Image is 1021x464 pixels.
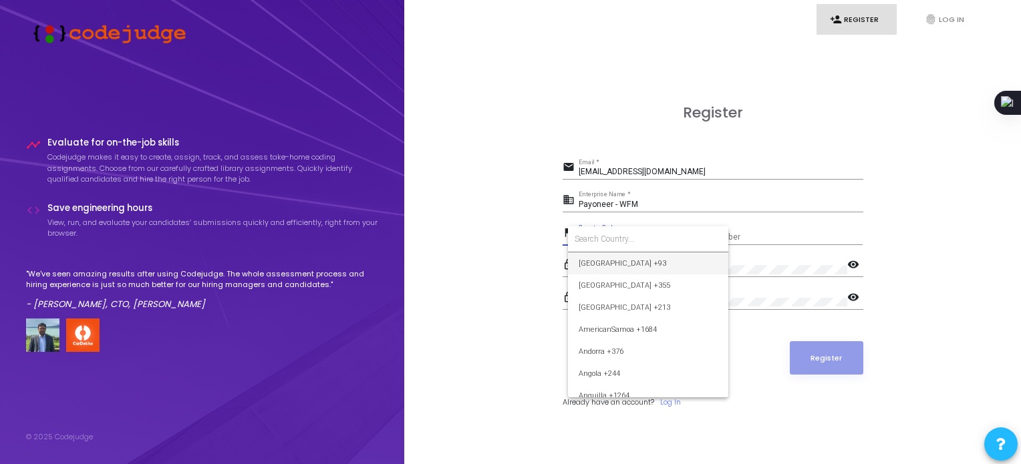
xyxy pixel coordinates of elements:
span: [GEOGRAPHIC_DATA] +93 [579,252,718,274]
span: Anguilla +1264 [579,385,718,407]
span: [GEOGRAPHIC_DATA] +355 [579,274,718,296]
span: Andorra +376 [579,340,718,363]
span: Angola +244 [579,363,718,385]
input: Search Country... [575,233,722,245]
span: [GEOGRAPHIC_DATA] +213 [579,296,718,318]
span: AmericanSamoa +1684 [579,318,718,340]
